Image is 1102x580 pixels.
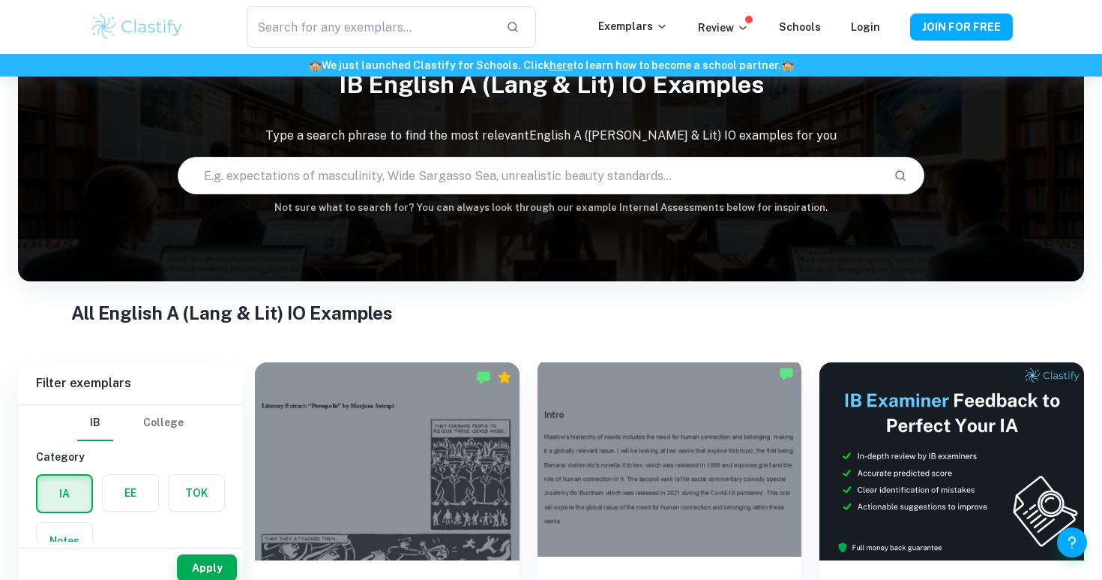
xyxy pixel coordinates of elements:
[77,405,184,441] div: Filter type choice
[910,14,1013,41] button: JOIN FOR FREE
[169,475,224,511] button: TOK
[309,59,322,71] span: 🏫
[178,155,881,197] input: E.g. expectations of masculinity, Wide Sargasso Sea, unrealistic beauty standards...
[3,57,1099,74] h6: We just launched Clastify for Schools. Click to learn how to become a school partner.
[497,370,512,385] div: Premium
[89,12,184,42] img: Clastify logo
[550,59,573,71] a: here
[1057,527,1087,557] button: Help and Feedback
[18,127,1084,145] p: Type a search phrase to find the most relevant English A ([PERSON_NAME] & Lit) IO examples for you
[18,200,1084,215] h6: Not sure what to search for? You can always look through our example Internal Assessments below f...
[781,59,794,71] span: 🏫
[598,18,668,35] p: Exemplars
[18,362,243,404] h6: Filter exemplars
[143,405,184,441] button: College
[888,163,913,188] button: Search
[37,476,91,512] button: IA
[698,20,749,36] p: Review
[37,523,92,559] button: Notes
[36,449,225,465] h6: Category
[779,366,794,381] img: Marked
[77,405,113,441] button: IB
[18,61,1084,109] h1: IB English A (Lang & Lit) IO examples
[779,21,821,33] a: Schools
[476,370,491,385] img: Marked
[819,362,1084,560] img: Thumbnail
[103,475,158,511] button: EE
[247,6,494,48] input: Search for any exemplars...
[851,21,880,33] a: Login
[71,299,1031,326] h1: All English A (Lang & Lit) IO Examples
